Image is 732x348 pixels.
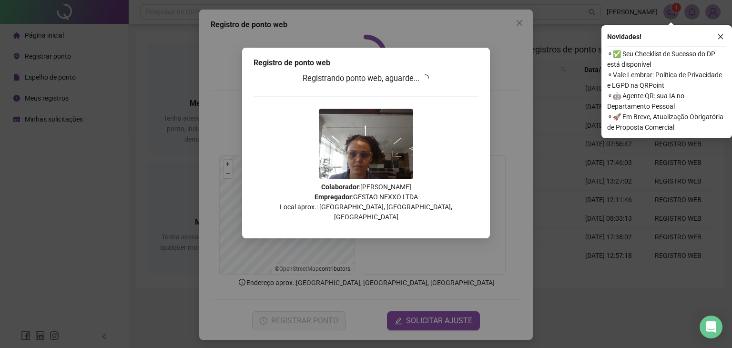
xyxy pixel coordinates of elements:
div: Registro de ponto web [254,57,478,69]
span: ⚬ 🚀 Em Breve, Atualização Obrigatória de Proposta Comercial [607,112,726,133]
span: ⚬ Vale Lembrar: Política de Privacidade e LGPD na QRPoint [607,70,726,91]
span: Novidades ! [607,31,641,42]
h3: Registrando ponto web, aguarde... [254,72,478,85]
span: close [717,33,724,40]
strong: Empregador [315,193,352,201]
span: loading [421,74,429,82]
div: Open Intercom Messenger [700,316,722,338]
strong: Colaborador [321,183,359,191]
span: ⚬ ✅ Seu Checklist de Sucesso do DP está disponível [607,49,726,70]
img: Z [319,109,413,179]
span: ⚬ 🤖 Agente QR: sua IA no Departamento Pessoal [607,91,726,112]
p: : [PERSON_NAME] : GESTAO NEXXO LTDA Local aprox.: [GEOGRAPHIC_DATA], [GEOGRAPHIC_DATA], [GEOGRAPH... [254,182,478,222]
